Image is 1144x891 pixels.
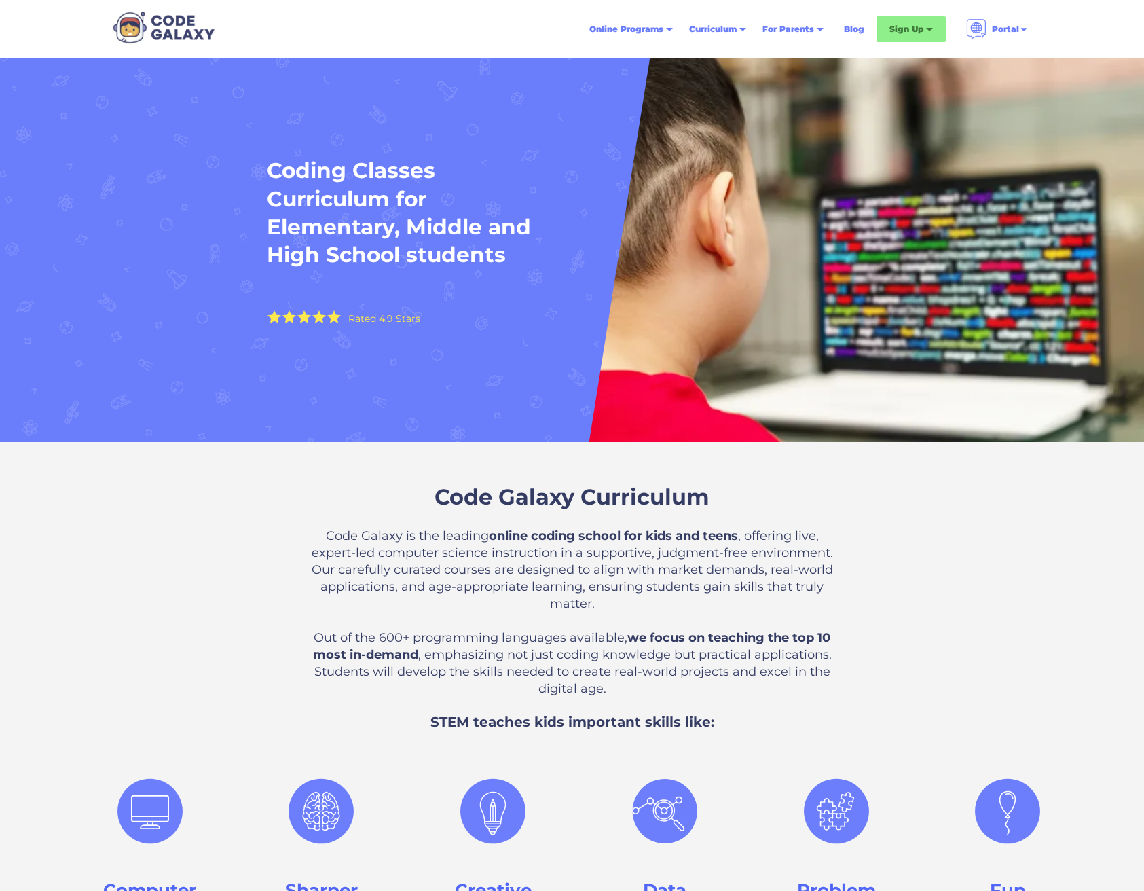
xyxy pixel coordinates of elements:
strong: online coding school for kids and teens [489,528,738,543]
div: Online Programs [589,22,663,36]
div: For Parents [762,22,814,36]
img: Yellow Star - the Code Galaxy [267,310,281,323]
div: Sign Up [889,22,923,36]
a: Blog [836,17,872,41]
div: Curriculum [689,22,737,36]
img: Yellow Star - the Code Galaxy [282,310,296,323]
img: Yellow Star - the Code Galaxy [312,310,326,323]
p: Code Galaxy is the leading , offering live, expert-led computer science instruction in a supporti... [311,528,834,697]
h1: Coding Classes Curriculum for Elementary, Middle and High School students [267,157,538,269]
div: Rated 4.9 Stars [348,314,420,323]
img: Yellow Star - the Code Galaxy [297,310,311,323]
div: Portal [992,22,1019,36]
span: STEM teaches kids important skills like: [430,714,714,730]
img: Yellow Star - the Code Galaxy [327,310,341,323]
